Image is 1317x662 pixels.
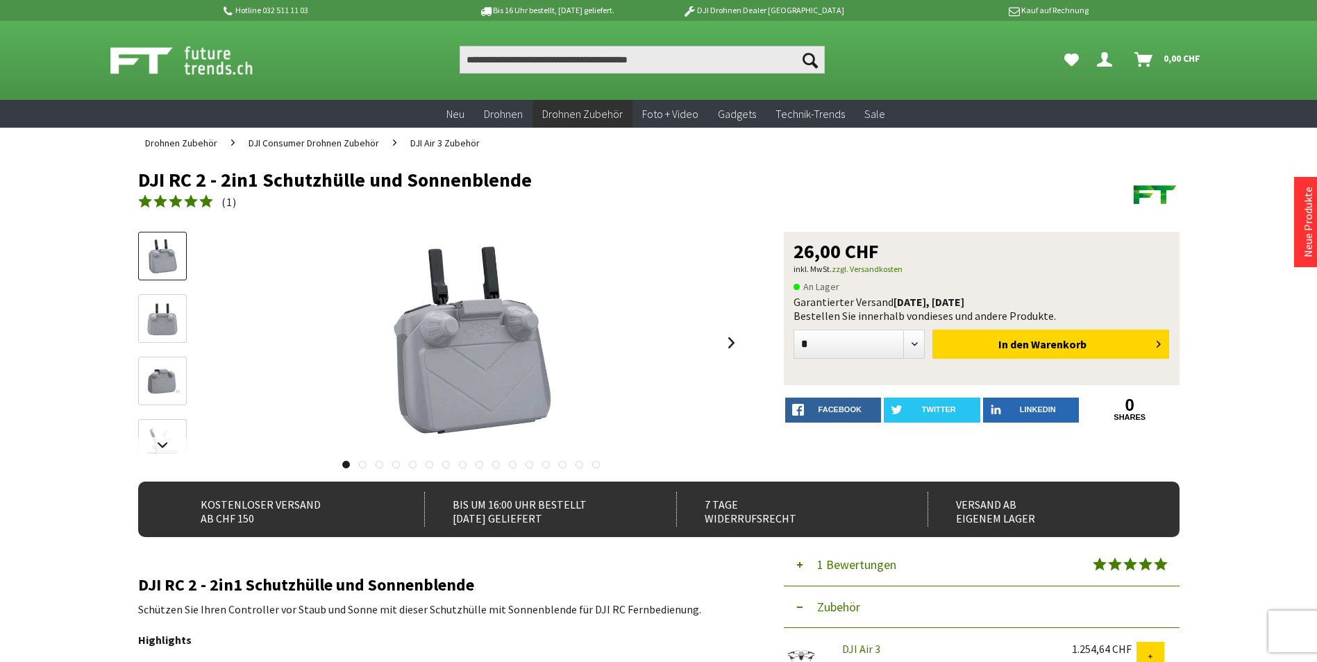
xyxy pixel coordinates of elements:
div: 7 Tage Widerrufsrecht [676,492,898,527]
span: An Lager [794,278,839,295]
a: shares [1082,413,1178,422]
span: DJI Consumer Drohnen Zubehör [249,137,379,149]
a: zzgl. Versandkosten [832,264,903,274]
b: [DATE], [DATE] [894,295,964,309]
p: Schützen Sie Ihren Controller vor Staub und Sonne mit dieser Schutzhülle mit Sonnenblende für DJI... [138,601,742,618]
div: Bis um 16:00 Uhr bestellt [DATE] geliefert [424,492,646,527]
a: Dein Konto [1091,46,1123,74]
a: (1) [138,194,237,211]
span: Foto + Video [642,107,698,121]
button: 1 Bewertungen [784,544,1180,586]
span: Sale [864,107,885,121]
img: DJI RC 2 - 2in1 Schutzhülle und Sonnenblende [360,232,582,454]
span: Gadgets [718,107,756,121]
p: inkl. MwSt. [794,261,1170,278]
img: Futuretrends [1131,169,1180,218]
span: twitter [922,405,956,414]
a: Neue Produkte [1301,187,1315,257]
a: DJI Air 3 Zubehör [403,128,487,158]
span: Drohnen [484,107,523,121]
span: Neu [446,107,464,121]
a: Drohnen Zubehör [138,128,224,158]
img: Shop Futuretrends - zur Startseite wechseln [110,43,283,78]
span: ( ) [221,195,237,209]
a: twitter [884,398,980,423]
a: Drohnen Zubehör [532,100,632,128]
span: 0,00 CHF [1164,47,1200,69]
strong: Highlights [138,633,192,647]
span: Drohnen Zubehör [542,107,623,121]
h1: DJI RC 2 - 2in1 Schutzhülle und Sonnenblende [138,169,971,190]
a: Sale [855,100,895,128]
div: 1.254,64 CHF [1072,642,1136,656]
p: Bis 16 Uhr bestellt, [DATE] geliefert. [438,2,655,19]
h2: DJI RC 2 - 2in1 Schutzhülle und Sonnenblende [138,576,742,594]
span: Technik-Trends [775,107,845,121]
a: Drohnen [474,100,532,128]
input: Produkt, Marke, Kategorie, EAN, Artikelnummer… [460,46,825,74]
span: LinkedIn [1020,405,1056,414]
a: Gadgets [708,100,766,128]
img: Vorschau: DJI RC 2 - 2in1 Schutzhülle und Sonnenblende [142,237,183,277]
p: Hotline 032 511 11 03 [221,2,438,19]
a: Warenkorb [1129,46,1207,74]
a: Neu [437,100,474,128]
div: Versand ab eigenem Lager [928,492,1149,527]
a: LinkedIn [983,398,1080,423]
a: DJI Air 3 [842,642,880,656]
span: 26,00 CHF [794,241,879,261]
span: 1 [226,195,233,209]
div: Kostenloser Versand ab CHF 150 [173,492,394,527]
button: Suchen [796,46,825,74]
p: DJI Drohnen Dealer [GEOGRAPHIC_DATA] [655,2,871,19]
a: 0 [1082,398,1178,413]
a: Meine Favoriten [1057,46,1086,74]
a: DJI Consumer Drohnen Zubehör [242,128,386,158]
span: Drohnen Zubehör [145,137,217,149]
span: Warenkorb [1031,337,1087,351]
a: Technik-Trends [766,100,855,128]
button: In den Warenkorb [932,330,1169,359]
span: facebook [819,405,862,414]
span: In den [998,337,1029,351]
button: Zubehör [784,586,1180,628]
div: Garantierter Versand Bestellen Sie innerhalb von dieses und andere Produkte. [794,295,1170,323]
span: DJI Air 3 Zubehör [410,137,480,149]
a: Foto + Video [632,100,708,128]
p: Kauf auf Rechnung [872,2,1089,19]
a: facebook [785,398,882,423]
